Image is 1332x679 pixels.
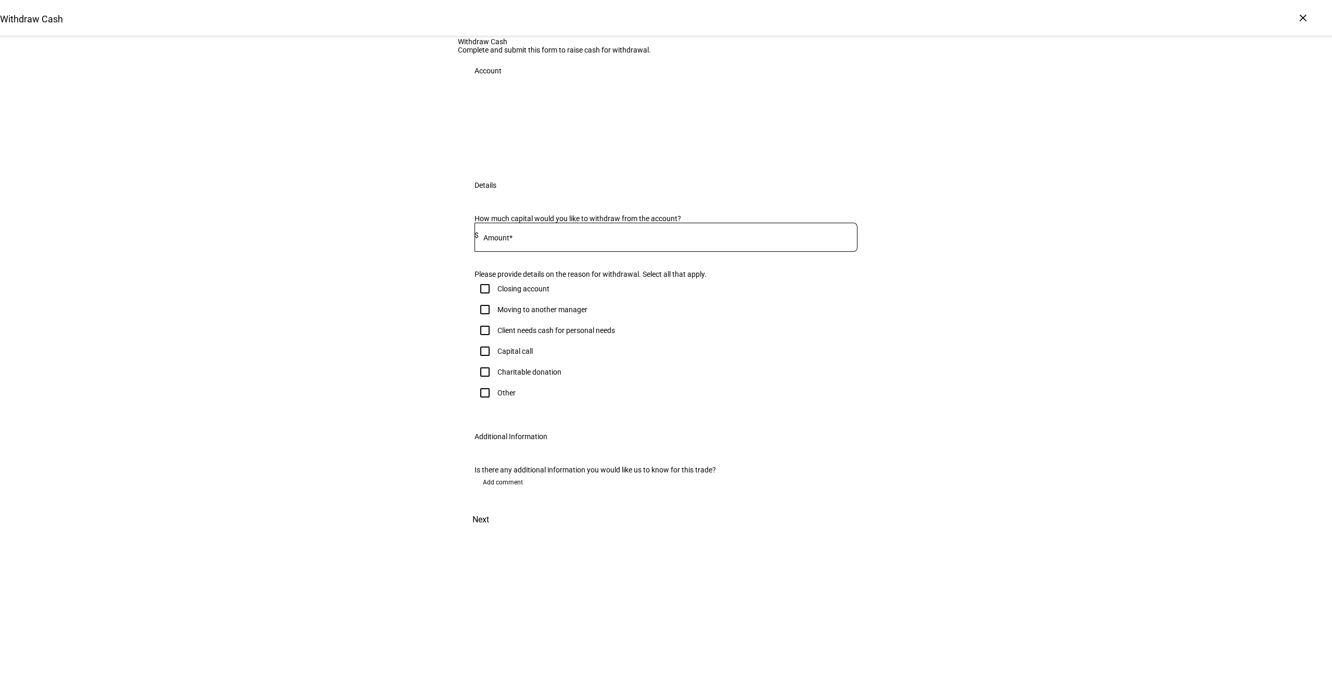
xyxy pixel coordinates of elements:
[475,67,502,75] div: Account
[475,231,479,239] span: $
[458,507,504,532] button: Next
[458,37,874,46] div: Withdraw Cash
[475,270,857,278] div: Please provide details on the reason for withdrawal. Select all that apply.
[475,214,857,223] div: How much capital would you like to withdraw from the account?
[497,285,549,293] div: Closing account
[497,368,561,376] div: Charitable donation
[497,347,533,355] div: Capital call
[458,46,874,54] div: Complete and submit this form to raise cash for withdrawal.
[497,389,516,397] div: Other
[497,305,587,314] div: Moving to another manager
[483,234,513,242] mat-label: Amount*
[475,181,496,189] div: Details
[475,466,857,474] div: Is there any additional information you would like us to know for this trade?
[475,432,547,441] div: Additional Information
[472,507,489,532] span: Next
[1295,9,1311,26] div: ×
[497,326,615,335] div: Client needs cash for personal needs
[475,474,531,491] button: Add comment
[483,474,523,491] span: Add comment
